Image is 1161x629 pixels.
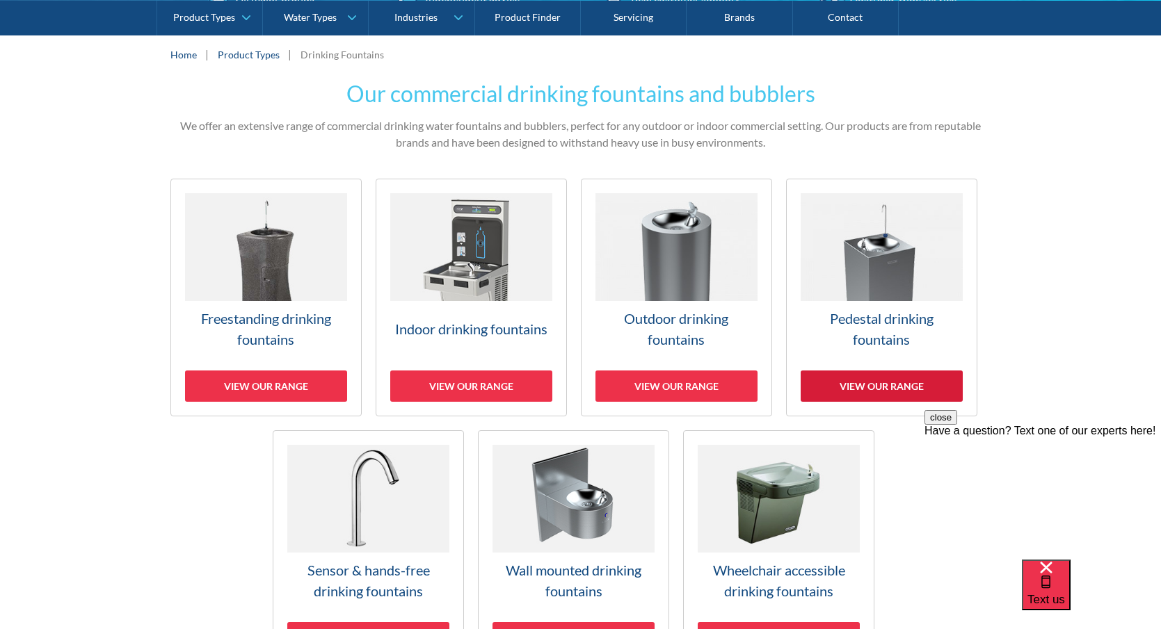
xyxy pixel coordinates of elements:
[698,559,860,601] h3: Wheelchair accessible drinking fountains
[185,308,347,350] h3: Freestanding drinking fountains
[173,11,235,23] div: Product Types
[287,559,449,601] h3: Sensor & hands-free drinking fountains
[170,77,991,111] h2: Our commercial drinking fountains and bubblers
[284,11,337,23] div: Water Types
[218,47,280,62] a: Product Types
[204,46,211,63] div: |
[394,11,438,23] div: Industries
[581,179,772,416] a: Outdoor drinking fountainsView our range
[287,46,294,63] div: |
[301,47,384,62] div: Drinking Fountains
[376,179,567,416] a: Indoor drinking fountainsView our range
[801,308,963,350] h3: Pedestal drinking fountains
[595,370,758,402] div: View our range
[1022,559,1161,629] iframe: podium webchat widget bubble
[170,117,991,151] p: We offer an extensive range of commercial drinking water fountains and bubblers, perfect for any ...
[801,370,963,402] div: View our range
[185,370,347,402] div: View our range
[924,410,1161,577] iframe: podium webchat widget prompt
[170,47,197,62] a: Home
[170,179,362,416] a: Freestanding drinking fountainsView our range
[390,318,552,339] h3: Indoor drinking fountains
[390,370,552,402] div: View our range
[595,308,758,350] h3: Outdoor drinking fountains
[786,179,977,416] a: Pedestal drinking fountainsView our range
[493,559,655,601] h3: Wall mounted drinking fountains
